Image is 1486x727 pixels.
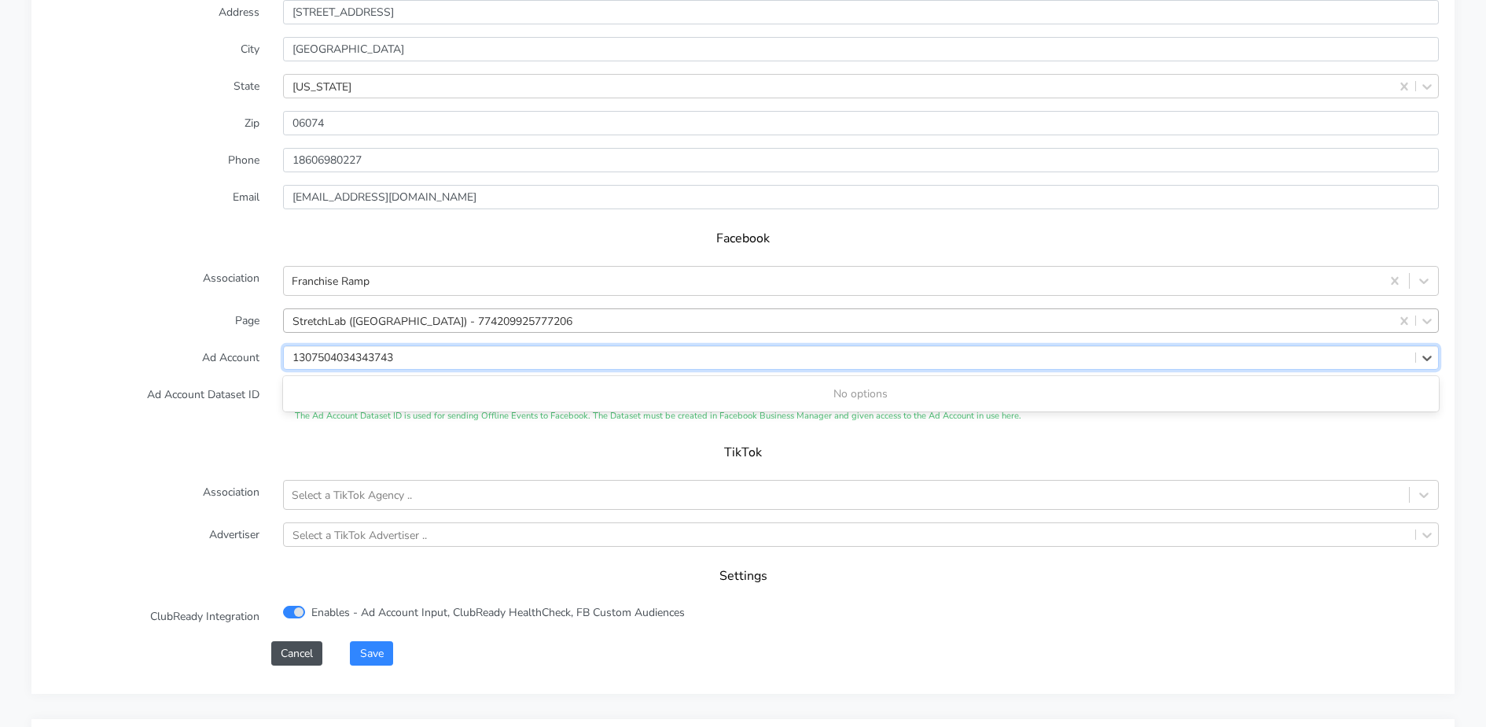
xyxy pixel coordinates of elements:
h5: TikTok [63,445,1423,460]
div: The Ad Account Dataset ID is used for sending Offline Events to Facebook. The Dataset must be cre... [283,410,1439,423]
button: Cancel [271,641,322,666]
h5: Facebook [63,231,1423,246]
label: Advertiser [35,522,271,547]
div: Franchise Ramp [292,273,370,290]
label: Email [35,185,271,209]
label: Association [35,480,271,510]
label: ClubReady Integration [35,604,271,629]
button: Save [350,641,392,666]
div: StretchLab ([GEOGRAPHIC_DATA]) - 774209925777206 [292,312,572,329]
label: Page [35,308,271,333]
input: Enter phone ... [283,148,1439,172]
label: State [35,74,271,98]
label: Ad Account [35,345,271,370]
label: Phone [35,148,271,172]
input: Enter Email ... [283,185,1439,209]
div: No options [283,379,1439,408]
div: Select a TikTok Advertiser .. [292,526,427,543]
h5: Settings [63,569,1423,584]
div: [US_STATE] [292,78,351,94]
div: Select a TikTok Agency .. [292,487,412,504]
input: Enter Zip .. [283,111,1439,135]
label: Association [35,266,271,296]
label: Zip [35,111,271,135]
input: Enter the City .. [283,37,1439,61]
label: Enables - Ad Account Input, ClubReady HealthCheck, FB Custom Audiences [311,604,685,621]
label: Ad Account Dataset ID [35,382,271,423]
label: City [35,37,271,61]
